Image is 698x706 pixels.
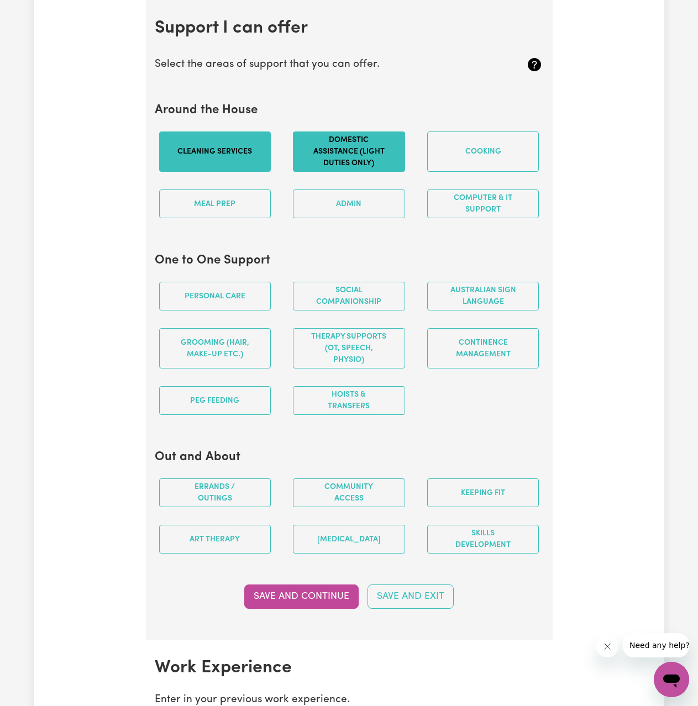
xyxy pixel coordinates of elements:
button: [MEDICAL_DATA] [293,525,405,554]
button: Save and Exit [368,584,454,609]
button: Art therapy [159,525,271,554]
iframe: Button to launch messaging window [654,662,689,697]
button: Therapy Supports (OT, speech, physio) [293,328,405,368]
button: Grooming (hair, make-up etc.) [159,328,271,368]
button: Social companionship [293,282,405,310]
iframe: Message from company [623,633,689,657]
iframe: Close message [596,635,618,657]
button: Admin [293,189,405,218]
button: Skills Development [427,525,539,554]
button: Computer & IT Support [427,189,539,218]
button: Cooking [427,131,539,172]
button: Australian Sign Language [427,282,539,310]
button: Save and Continue [244,584,359,609]
button: Continence management [427,328,539,368]
h2: Support I can offer [155,18,544,39]
button: Domestic assistance (light duties only) [293,131,405,172]
button: PEG feeding [159,386,271,415]
button: Cleaning services [159,131,271,172]
button: Meal prep [159,189,271,218]
button: Community access [293,478,405,507]
button: Errands / Outings [159,478,271,507]
span: Need any help? [7,8,67,17]
h2: Around the House [155,103,544,118]
button: Keeping fit [427,478,539,507]
p: Select the areas of support that you can offer. [155,57,479,73]
button: Hoists & transfers [293,386,405,415]
h2: Out and About [155,450,544,465]
h2: One to One Support [155,254,544,268]
h2: Work Experience [155,657,544,678]
button: Personal care [159,282,271,310]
